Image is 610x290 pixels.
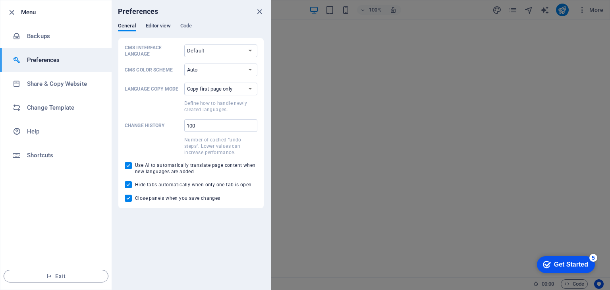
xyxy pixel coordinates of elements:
h6: Backups [27,31,100,41]
div: Get Started 5 items remaining, 0% complete [6,4,64,21]
button: Exit [4,270,108,282]
p: Language Copy Mode [125,86,181,92]
h6: Shortcuts [27,151,100,160]
h6: Preferences [118,7,158,16]
a: Help [0,120,112,143]
span: Use AI to automatically translate page content when new languages are added [135,162,257,175]
a: Skip to main content [3,3,56,10]
button: close [255,7,264,16]
span: General [118,21,136,32]
span: Code [180,21,192,32]
h6: Menu [21,8,105,17]
select: Language Copy ModeDefine how to handle newly created languages. [184,83,257,95]
span: Exit [10,273,102,279]
select: CMS Interface Language [184,44,257,57]
p: CMS Color Scheme [125,67,181,73]
div: Preferences [118,23,264,38]
input: Change historyNumber of cached “undo steps”. Lower values can increase performance. [184,119,257,132]
h6: Change Template [27,103,100,112]
p: Define how to handle newly created languages. [184,100,257,113]
h6: Share & Copy Website [27,79,100,89]
div: Get Started [23,9,58,16]
select: CMS Color Scheme [184,64,257,76]
h6: Help [27,127,100,136]
span: Hide tabs automatically when only one tab is open [135,182,252,188]
span: Close panels when you save changes [135,195,220,201]
p: Number of cached “undo steps”. Lower values can increase performance. [184,137,257,156]
div: 5 [59,2,67,10]
h6: Preferences [27,55,100,65]
p: CMS Interface Language [125,44,181,57]
p: Change history [125,122,181,129]
span: Editor view [146,21,171,32]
